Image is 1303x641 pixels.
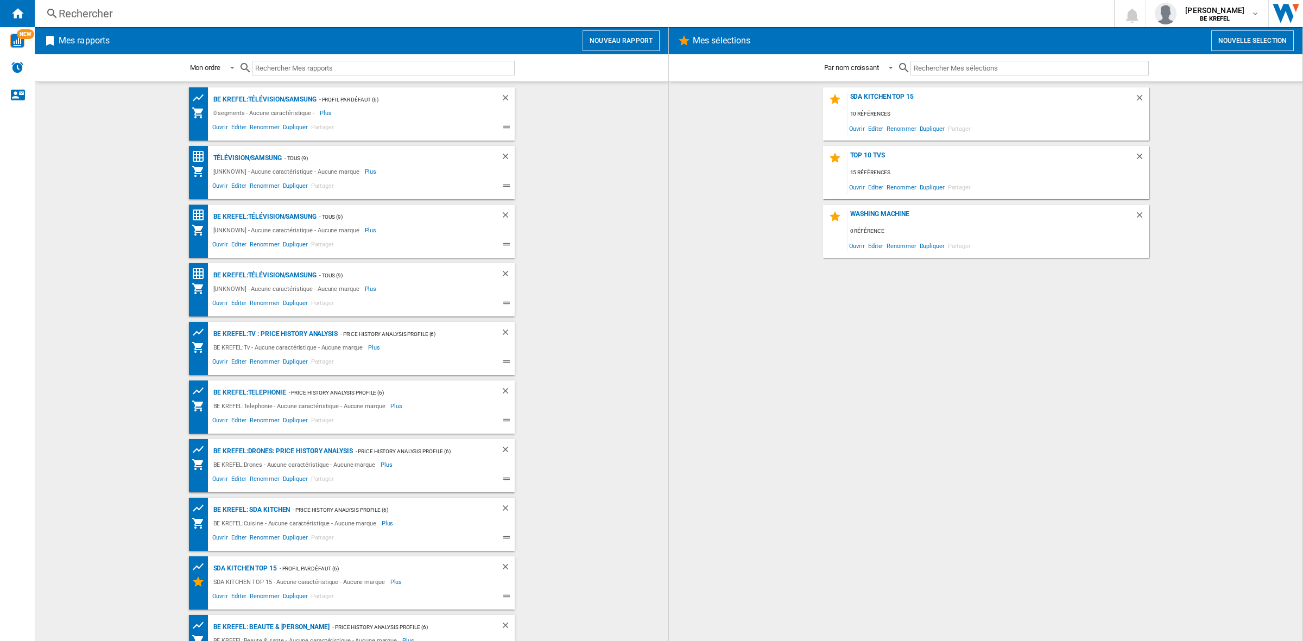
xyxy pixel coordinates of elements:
[211,106,320,119] div: 0 segments - Aucune caractéristique -
[910,61,1149,75] input: Rechercher Mes sélections
[248,239,281,252] span: Renommer
[211,357,230,370] span: Ouvrir
[281,474,309,487] span: Dupliquer
[885,238,918,253] span: Renommer
[1200,15,1230,22] b: BE KREFEL
[211,93,317,106] div: BE KREFEL:Télévision/SAMSUNG
[501,327,515,341] div: Supprimer
[277,562,479,575] div: - Profil par défaut (6)
[946,180,972,194] span: Partager
[211,562,277,575] div: SDA KITCHEN TOP 15
[192,458,211,471] div: Mon assortiment
[390,399,404,412] span: Plus
[230,474,248,487] span: Editer
[211,298,230,311] span: Ouvrir
[309,532,336,545] span: Partager
[211,399,391,412] div: BE KREFEL:Telephonie - Aucune caractéristique - Aucune marque
[309,122,336,135] span: Partager
[211,341,369,354] div: BE KREFEL:Tv - Aucune caractéristique - Aucune marque
[17,29,34,39] span: NEW
[847,210,1135,225] div: Washing machine
[501,210,515,224] div: Supprimer
[501,269,515,282] div: Supprimer
[252,61,515,75] input: Rechercher Mes rapports
[192,165,211,178] div: Mon assortiment
[211,575,390,588] div: SDA KITCHEN TOP 15 - Aucune caractéristique - Aucune marque
[281,122,309,135] span: Dupliquer
[847,93,1135,107] div: SDA KITCHEN TOP 15
[1135,151,1149,166] div: Supprimer
[501,445,515,458] div: Supprimer
[286,386,479,399] div: - Price History Analysis profile (6)
[866,180,885,194] span: Editer
[281,181,309,194] span: Dupliquer
[56,30,112,51] h2: Mes rapports
[230,357,248,370] span: Editer
[847,225,1149,238] div: 0 référence
[192,282,211,295] div: Mon assortiment
[918,180,946,194] span: Dupliquer
[317,210,479,224] div: - TOUS (9)
[501,620,515,634] div: Supprimer
[847,151,1135,166] div: Top 10 TVs
[501,93,515,106] div: Supprimer
[192,619,211,632] div: Graphe des prix et nb. offres par distributeur
[847,238,866,253] span: Ouvrir
[309,357,336,370] span: Partager
[248,298,281,311] span: Renommer
[309,474,336,487] span: Partager
[211,122,230,135] span: Ouvrir
[353,445,479,458] div: - Price History Analysis profile (6)
[885,121,918,136] span: Renommer
[230,239,248,252] span: Editer
[192,91,211,105] div: Tableau des prix des produits
[501,151,515,165] div: Supprimer
[211,282,365,295] div: [UNKNOWN] - Aucune caractéristique - Aucune marque
[211,151,282,165] div: Télévision/SAMSUNG
[211,386,286,399] div: BE KREFEL:Telephonie
[390,575,404,588] span: Plus
[190,64,220,72] div: Mon ordre
[192,341,211,354] div: Mon assortiment
[885,180,918,194] span: Renommer
[824,64,879,72] div: Par nom croissant
[309,415,336,428] span: Partager
[1135,210,1149,225] div: Supprimer
[192,150,211,163] div: Matrice des prix
[211,327,338,341] div: BE KREFEL:Tv : Price history analysis
[230,591,248,604] span: Editer
[192,267,211,281] div: Matrice des prix
[317,269,479,282] div: - TOUS (9)
[230,532,248,545] span: Editer
[365,282,378,295] span: Plus
[583,30,660,51] button: Nouveau rapport
[382,517,395,530] span: Plus
[211,269,317,282] div: BE KREFEL:Télévision/SAMSUNG
[501,386,515,399] div: Supprimer
[365,224,378,237] span: Plus
[192,106,211,119] div: Mon assortiment
[1135,93,1149,107] div: Supprimer
[192,326,211,339] div: Graphe des prix et nb. offres par distributeur
[330,620,478,634] div: - Price History Analysis profile (6)
[211,165,365,178] div: [UNKNOWN] - Aucune caractéristique - Aucune marque
[211,474,230,487] span: Ouvrir
[248,181,281,194] span: Renommer
[248,357,281,370] span: Renommer
[501,562,515,575] div: Supprimer
[230,122,248,135] span: Editer
[211,445,353,458] div: BE KREFEL:Drones: Price history analysis
[866,121,885,136] span: Editer
[211,239,230,252] span: Ouvrir
[192,224,211,237] div: Mon assortiment
[281,357,309,370] span: Dupliquer
[309,239,336,252] span: Partager
[211,517,382,530] div: BE KREFEL:Cuisine - Aucune caractéristique - Aucune marque
[248,415,281,428] span: Renommer
[918,238,946,253] span: Dupliquer
[211,458,381,471] div: BE KREFEL:Drones - Aucune caractéristique - Aucune marque
[248,474,281,487] span: Renommer
[211,532,230,545] span: Ouvrir
[230,415,248,428] span: Editer
[10,34,24,48] img: wise-card.svg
